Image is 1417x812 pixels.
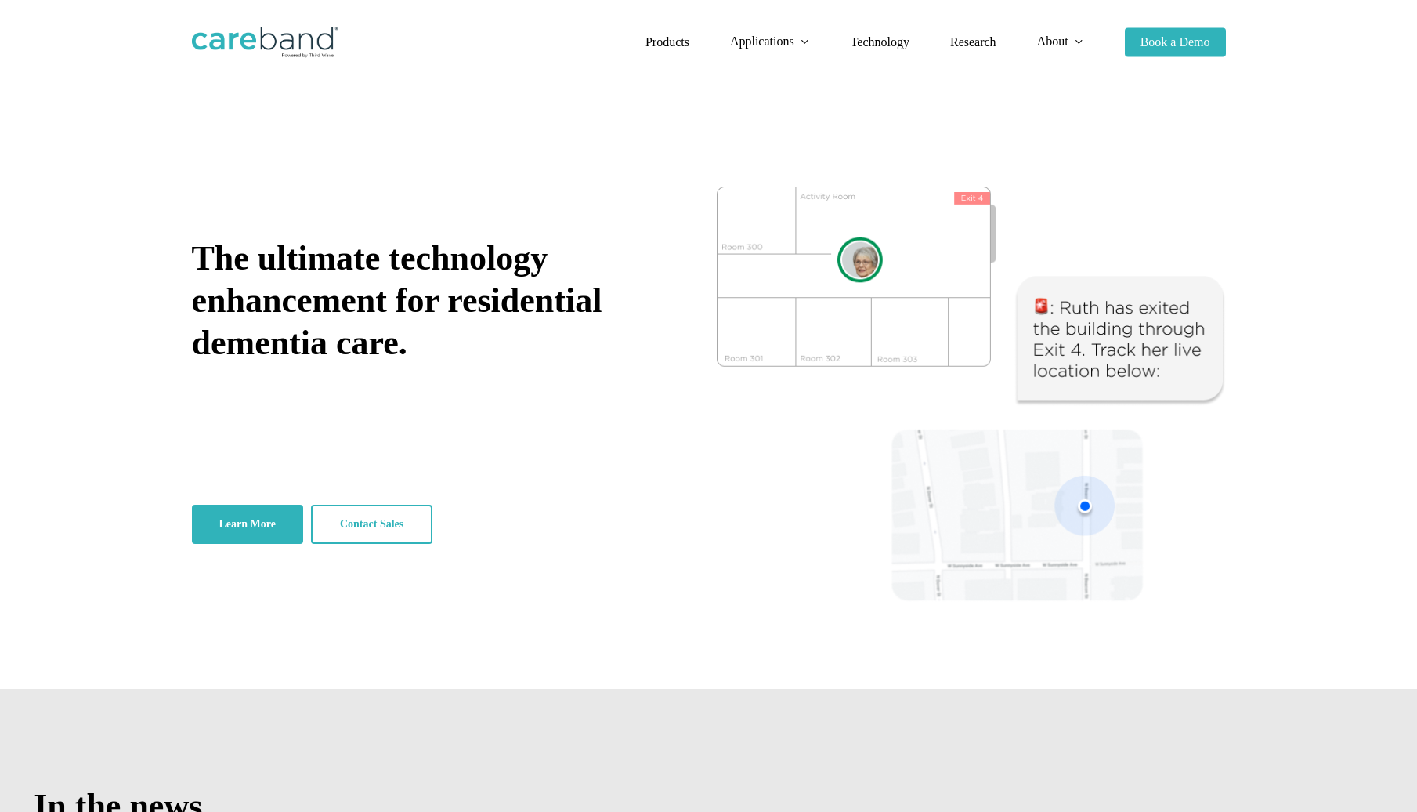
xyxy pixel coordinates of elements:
span: Learn More [219,517,276,532]
a: About [1037,35,1084,49]
span: Contact Sales [340,517,403,532]
a: Applications [730,35,810,49]
a: Learn More [192,505,303,544]
a: Products [645,36,689,49]
span: Research [950,35,996,49]
a: Book a Demo [1125,36,1226,49]
a: Research [950,36,996,49]
span: About [1037,34,1068,48]
span: Applications [730,34,794,48]
img: CareBand tracking system [717,187,1226,602]
a: Technology [851,36,909,49]
a: Contact Sales [311,505,432,544]
span: Book a Demo [1140,35,1210,49]
img: CareBand [192,27,338,58]
span: The ultimate technology enhancement for residential dementia care. [192,239,602,362]
span: Technology [851,35,909,49]
span: Products [645,35,689,49]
